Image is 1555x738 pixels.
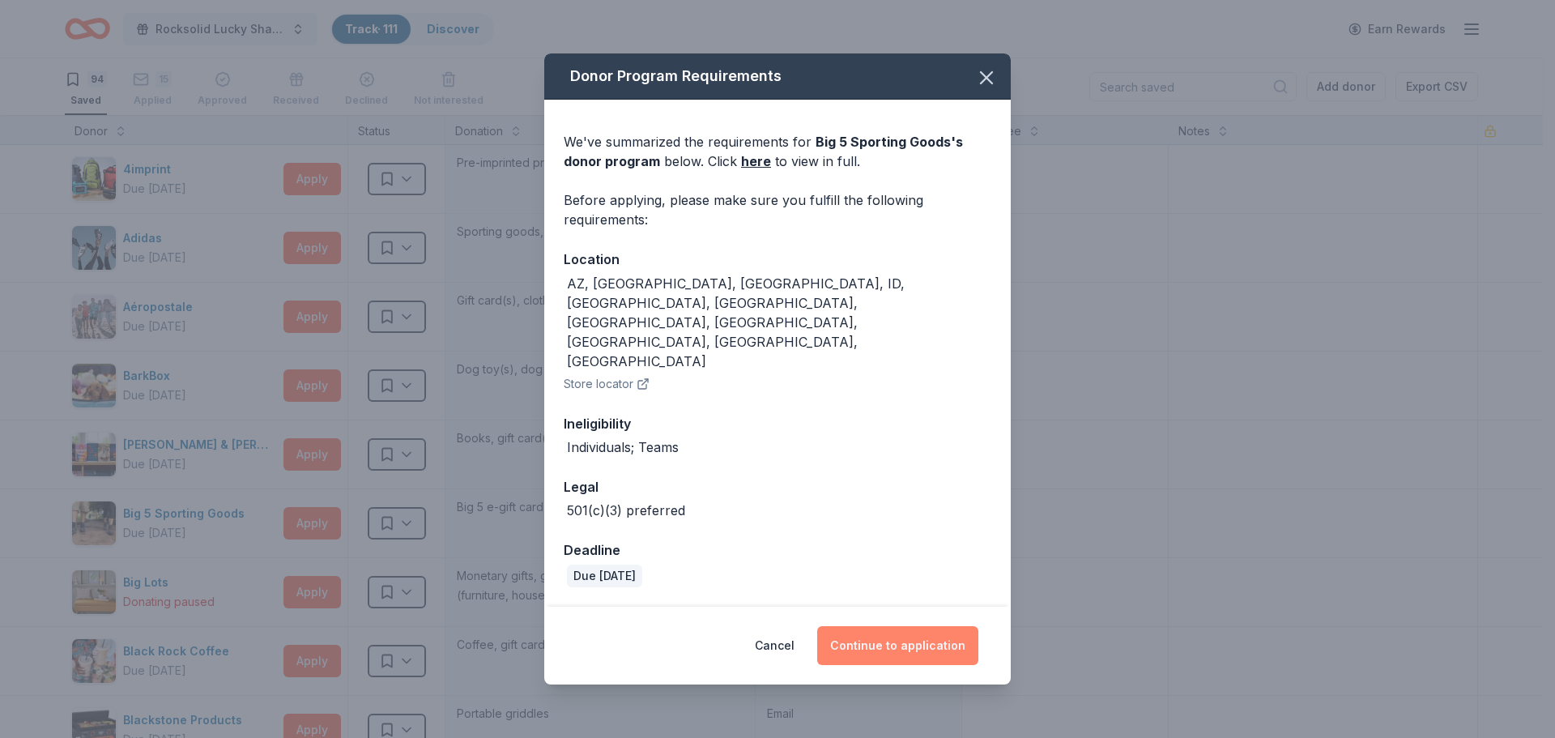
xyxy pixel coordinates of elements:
[567,274,991,371] div: AZ, [GEOGRAPHIC_DATA], [GEOGRAPHIC_DATA], ID, [GEOGRAPHIC_DATA], [GEOGRAPHIC_DATA], [GEOGRAPHIC_D...
[564,476,991,497] div: Legal
[567,565,642,587] div: Due [DATE]
[567,501,685,520] div: 501(c)(3) preferred
[544,53,1011,100] div: Donor Program Requirements
[741,151,771,171] a: here
[564,540,991,561] div: Deadline
[564,374,650,394] button: Store locator
[755,626,795,665] button: Cancel
[564,132,991,171] div: We've summarized the requirements for below. Click to view in full.
[564,413,991,434] div: Ineligibility
[564,190,991,229] div: Before applying, please make sure you fulfill the following requirements:
[564,249,991,270] div: Location
[817,626,978,665] button: Continue to application
[567,437,679,457] div: Individuals; Teams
